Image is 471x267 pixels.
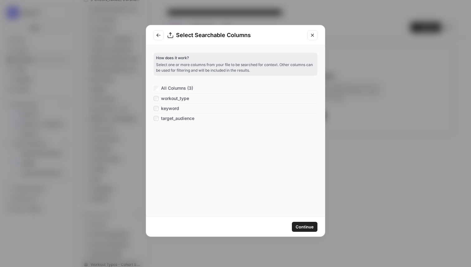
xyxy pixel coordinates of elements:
[156,55,315,61] p: How does it work?
[307,30,317,40] button: Close modal
[296,224,314,230] span: Continue
[161,105,179,112] span: keyword
[154,96,159,101] input: workout_type
[161,85,193,91] span: All Columns (3)
[154,86,159,91] input: All Columns (3)
[154,30,164,40] button: Go to previous step
[154,106,159,111] input: keyword
[154,116,159,121] input: target_audience
[161,95,189,102] span: workout_type
[161,115,194,122] span: target_audience
[156,62,315,73] p: Select one or more columns from your file to be searched for context. Other columns can be used f...
[167,31,304,40] div: Select Searchable Columns
[292,222,317,232] button: Continue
